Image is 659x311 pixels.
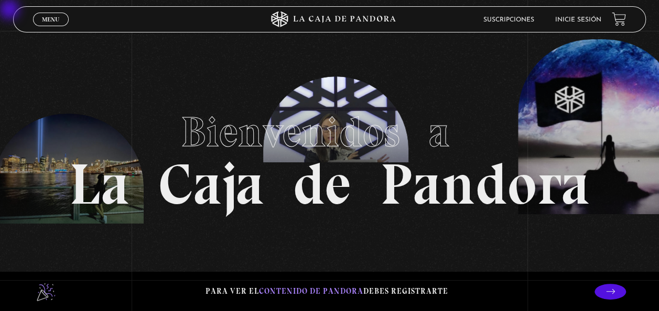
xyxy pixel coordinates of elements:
h1: La Caja de Pandora [69,98,590,213]
a: Inicie sesión [555,17,601,23]
span: Menu [42,16,59,23]
a: View your shopping cart [612,12,626,26]
a: Suscripciones [483,17,534,23]
span: Cerrar [39,25,63,32]
p: Para ver el debes registrarte [206,284,448,298]
span: Bienvenidos a [181,107,479,157]
span: contenido de Pandora [259,286,363,296]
